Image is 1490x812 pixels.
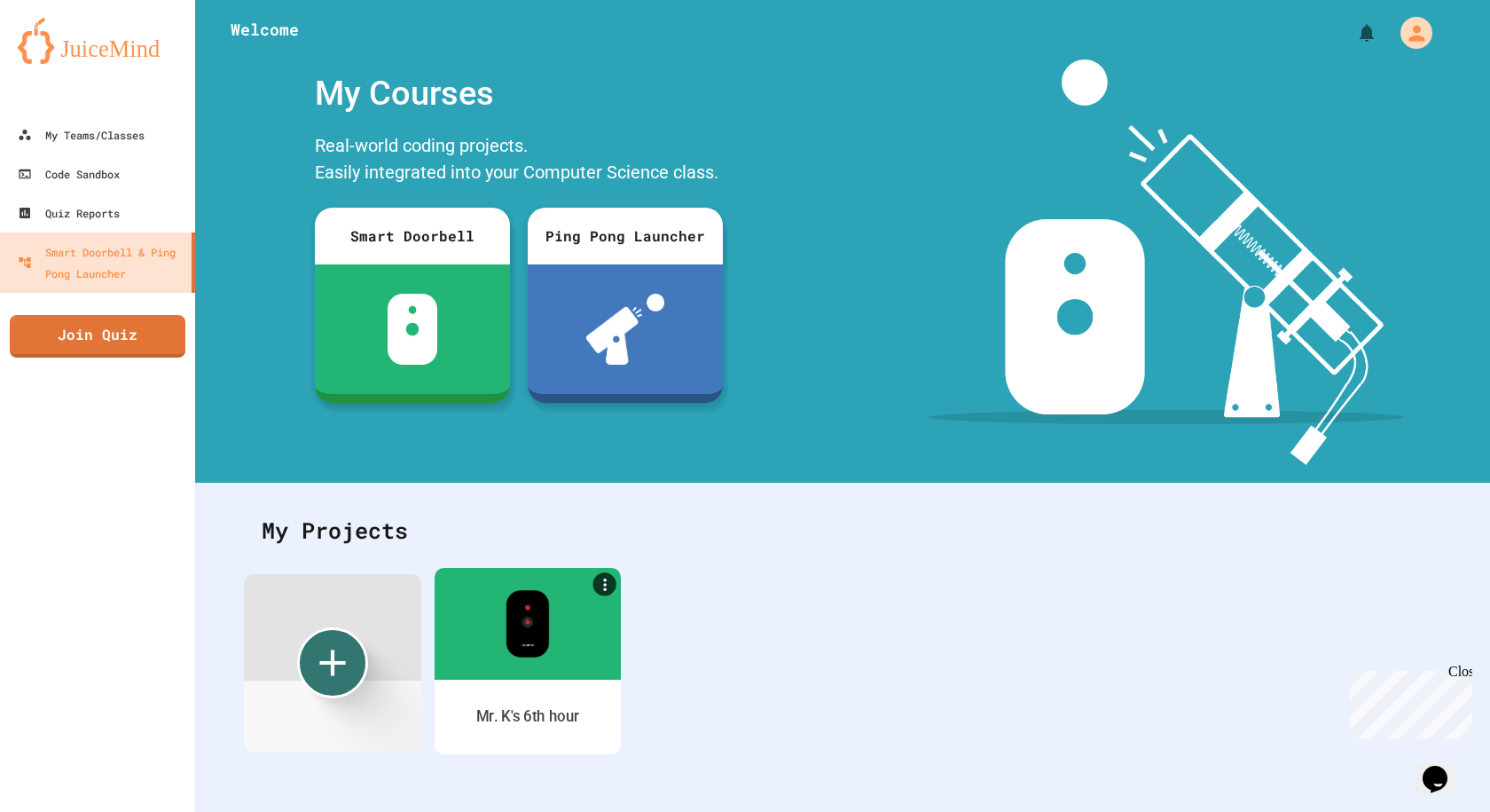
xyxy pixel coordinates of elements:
[388,294,438,365] img: sdb-white.svg
[1415,741,1472,794] iframe: chat widget
[1382,12,1437,53] div: My Account
[506,590,549,658] img: sdb-real-colors.png
[1323,18,1382,48] div: My Notifications
[929,59,1404,465] img: banner-image-my-projects.png
[297,627,368,698] div: Create new
[7,7,122,113] div: Chat with us now!Close
[528,208,723,264] div: Ping Pong Launcher
[244,496,1441,565] div: My Projects
[306,128,732,194] div: Real-world coding projects. Easily integrated into your Computer Science class.
[18,163,120,185] div: Code Sandbox
[435,568,621,754] a: MoreMr. K's 6th hour
[586,294,665,365] img: ppl-with-ball.png
[476,706,580,728] div: Mr. K's 6th hour
[18,241,184,284] div: Smart Doorbell & Ping Pong Launcher
[315,208,510,264] div: Smart Doorbell
[18,18,177,64] img: logo-orange.svg
[593,572,616,595] a: More
[18,202,120,224] div: Quiz Reports
[306,59,732,128] div: My Courses
[10,315,185,358] a: Join Quiz
[18,124,145,146] div: My Teams/Classes
[1343,664,1472,739] iframe: chat widget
